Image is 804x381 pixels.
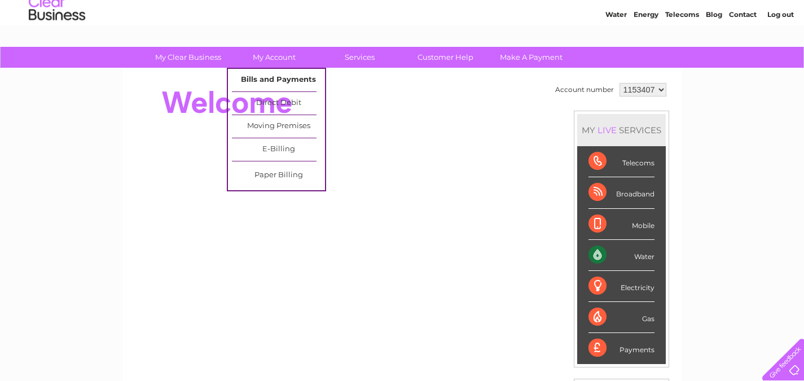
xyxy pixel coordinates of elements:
[605,48,627,56] a: Water
[232,115,325,138] a: Moving Premises
[588,240,654,271] div: Water
[232,164,325,187] a: Paper Billing
[591,6,669,20] a: 0333 014 3131
[595,125,619,135] div: LIVE
[552,80,617,99] td: Account number
[232,138,325,161] a: E-Billing
[665,48,699,56] a: Telecoms
[227,47,320,68] a: My Account
[767,48,794,56] a: Log out
[706,48,722,56] a: Blog
[577,114,666,146] div: MY SERVICES
[485,47,578,68] a: Make A Payment
[729,48,757,56] a: Contact
[588,177,654,208] div: Broadband
[232,92,325,115] a: Direct Debit
[313,47,406,68] a: Services
[142,47,235,68] a: My Clear Business
[588,146,654,177] div: Telecoms
[588,333,654,364] div: Payments
[588,209,654,240] div: Mobile
[588,271,654,302] div: Electricity
[136,6,669,55] div: Clear Business is a trading name of Verastar Limited (registered in [GEOGRAPHIC_DATA] No. 3667643...
[232,69,325,91] a: Bills and Payments
[634,48,658,56] a: Energy
[399,47,492,68] a: Customer Help
[588,302,654,333] div: Gas
[28,29,86,64] img: logo.png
